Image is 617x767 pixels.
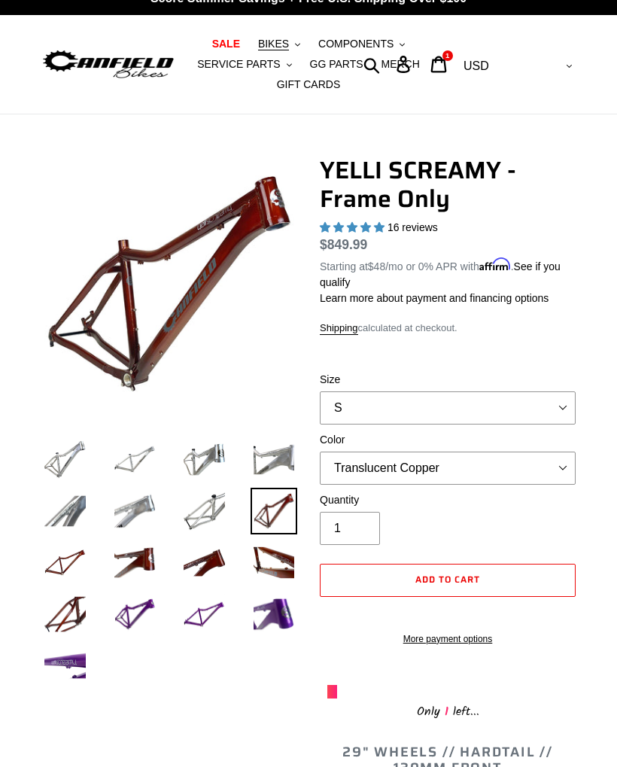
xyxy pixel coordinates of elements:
a: See if you qualify - Learn more about Affirm Financing (opens in modal) [320,260,561,288]
a: 1 [422,48,457,81]
label: Color [320,432,576,448]
a: Shipping [320,322,358,335]
img: Canfield Bikes [41,47,175,81]
span: $48 [368,260,385,272]
img: Load image into Gallery viewer, YELLI SCREAMY - Frame Only [251,591,298,638]
img: Load image into Gallery viewer, YELLI SCREAMY - Frame Only [251,436,298,483]
span: GG PARTS [310,58,363,71]
img: Load image into Gallery viewer, YELLI SCREAMY - Frame Only [41,642,89,689]
img: Load image into Gallery viewer, YELLI SCREAMY - Frame Only [111,436,159,483]
img: Load image into Gallery viewer, YELLI SCREAMY - Frame Only [181,488,228,535]
img: Load image into Gallery viewer, YELLI SCREAMY - Frame Only [41,539,89,586]
span: COMPONENTS [318,38,394,50]
img: Load image into Gallery viewer, YELLI SCREAMY - Frame Only [181,436,228,483]
a: Learn more about payment and financing options [320,292,549,304]
span: 16 reviews [388,221,438,233]
img: Load image into Gallery viewer, YELLI SCREAMY - Frame Only [181,591,228,638]
button: COMPONENTS [311,34,412,54]
img: Load image into Gallery viewer, YELLI SCREAMY - Frame Only [41,436,89,483]
span: SERVICE PARTS [197,58,280,71]
span: $849.99 [320,237,367,252]
p: Starting at /mo or 0% APR with . [320,255,576,291]
a: SALE [205,34,248,54]
img: Load image into Gallery viewer, YELLI SCREAMY - Frame Only [111,539,159,586]
button: SERVICE PARTS [190,54,299,75]
span: BIKES [258,38,289,50]
button: Add to cart [320,564,576,597]
a: GG PARTS [302,54,371,75]
button: BIKES [251,34,308,54]
label: Size [320,372,576,388]
h1: YELLI SCREAMY - Frame Only [320,156,576,214]
img: Load image into Gallery viewer, YELLI SCREAMY - Frame Only [251,488,298,535]
img: Load image into Gallery viewer, YELLI SCREAMY - Frame Only [41,488,89,535]
img: Load image into Gallery viewer, YELLI SCREAMY - Frame Only [111,591,159,638]
span: SALE [212,38,240,50]
span: Add to cart [415,572,480,586]
span: Affirm [479,258,511,271]
span: 1 [440,702,453,721]
img: Load image into Gallery viewer, YELLI SCREAMY - Frame Only [251,539,298,586]
a: GIFT CARDS [269,75,348,95]
span: GIFT CARDS [277,78,341,91]
label: Quantity [320,492,576,508]
img: Load image into Gallery viewer, YELLI SCREAMY - Frame Only [41,591,89,638]
img: Load image into Gallery viewer, YELLI SCREAMY - Frame Only [181,539,228,586]
div: Only left... [327,699,568,722]
img: Load image into Gallery viewer, YELLI SCREAMY - Frame Only [111,488,159,535]
a: More payment options [320,632,576,646]
div: calculated at checkout. [320,321,576,336]
span: 1 [445,52,449,59]
span: 5.00 stars [320,221,388,233]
